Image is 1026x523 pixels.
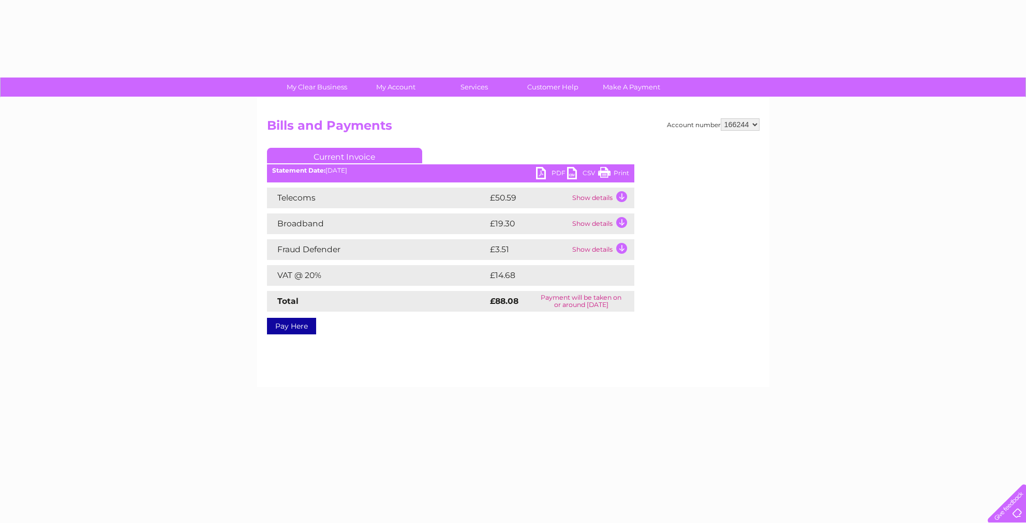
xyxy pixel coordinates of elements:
a: My Account [353,78,438,97]
b: Statement Date: [272,166,325,174]
td: Fraud Defender [267,239,487,260]
td: £14.68 [487,265,613,286]
td: Broadband [267,213,487,234]
a: CSV [567,167,598,182]
h2: Bills and Payments [267,118,760,138]
a: PDF [536,167,567,182]
td: Payment will be taken on or around [DATE] [528,291,634,312]
a: Print [598,167,629,182]
td: VAT @ 20% [267,265,487,286]
strong: £88.08 [490,296,518,306]
td: Show details [570,188,634,208]
a: Current Invoice [267,148,422,163]
a: Services [432,78,517,97]
td: £3.51 [487,239,570,260]
strong: Total [277,296,299,306]
div: [DATE] [267,167,634,174]
a: Customer Help [510,78,596,97]
td: Show details [570,239,634,260]
td: Telecoms [267,188,487,208]
td: £19.30 [487,213,570,234]
a: Make A Payment [589,78,674,97]
a: My Clear Business [274,78,360,97]
div: Account number [667,118,760,131]
td: Show details [570,213,634,234]
a: Pay Here [267,318,316,334]
td: £50.59 [487,188,570,208]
